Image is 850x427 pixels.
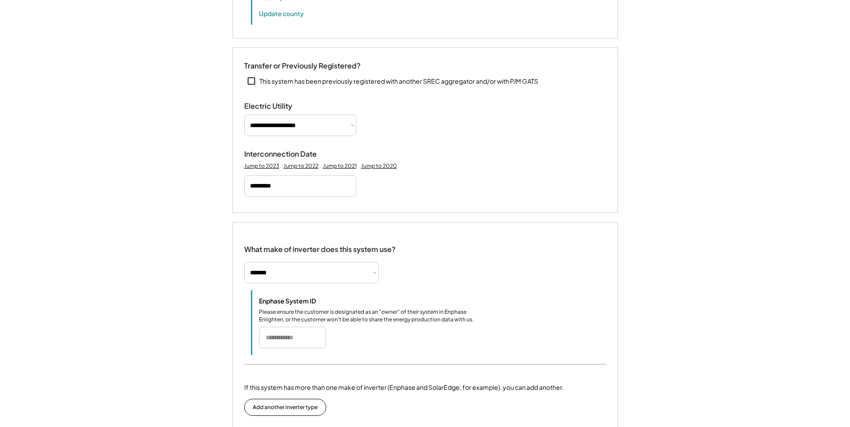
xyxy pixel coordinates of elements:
div: Electric Utility [244,102,334,111]
div: This system has been previously registered with another SREC aggregator and/or with PJM GATS [259,77,538,86]
div: Interconnection Date [244,149,334,159]
div: If this system has more than one make of inverter (Enphase and SolarEdge, for example), you can a... [244,383,564,392]
div: Jump to 2021 [323,162,357,170]
div: Transfer or Previously Registered? [244,61,361,71]
div: What make of inverter does this system use? [244,236,396,256]
div: Jump to 2022 [284,162,319,170]
div: Jump to 2023 [244,162,279,170]
button: Update county [259,9,304,18]
div: Jump to 2020 [361,162,397,170]
button: Add another inverter type [244,399,326,416]
div: Please ensure the customer is designated as an "owner" of their system in Enphase Enlighten, or t... [259,308,483,324]
div: Enphase System ID [259,297,349,305]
